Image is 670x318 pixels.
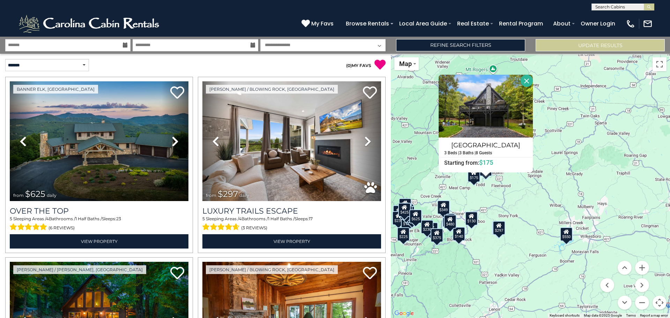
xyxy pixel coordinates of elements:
div: $375 [431,228,443,242]
button: Close [521,75,533,87]
a: Add to favorites [170,86,184,101]
a: View Property [202,234,381,249]
div: $625 [409,209,422,223]
img: mail-regular-white.png [643,19,653,29]
img: thumbnail_168695581.jpeg [202,81,381,201]
a: View Property [10,234,188,249]
div: $185 [401,214,414,228]
span: ( ) [346,63,352,68]
div: $165 [402,206,415,220]
div: $125 [399,198,411,212]
span: 23 [116,216,121,221]
div: $425 [398,203,411,217]
div: $230 [421,220,433,234]
a: Owner Login [577,17,619,30]
button: Update Results [536,39,665,51]
span: 4 [239,216,241,221]
img: thumbnail_167153549.jpeg [10,81,188,201]
span: 1 Half Baths / [75,216,102,221]
button: Move left [600,278,614,292]
span: $175 [479,159,493,166]
span: $625 [25,189,45,199]
div: $130 [465,212,478,225]
a: Real Estate [454,17,492,30]
button: Zoom out [635,296,649,310]
div: $175 [468,168,480,182]
a: My Favs [301,19,335,28]
span: 5 [10,216,12,221]
div: $230 [392,211,405,225]
a: Refine Search Filters [396,39,525,51]
a: Open this area in Google Maps (opens a new window) [393,309,416,318]
span: (6 reviews) [49,223,75,232]
img: White-1-2.png [17,13,162,34]
a: [GEOGRAPHIC_DATA] 3 Beds | 3 Baths | 8 Guests Starting from:$175 [439,138,533,167]
a: Report a map error [640,313,668,317]
span: Map [399,60,412,67]
a: Add to favorites [170,266,184,281]
div: $349 [437,200,450,214]
img: phone-regular-white.png [626,19,635,29]
div: $140 [453,227,465,241]
button: Move up [618,261,632,275]
img: Google [393,309,416,318]
a: Browse Rentals [342,17,393,30]
span: from [206,193,216,198]
a: [PERSON_NAME] / Blowing Rock, [GEOGRAPHIC_DATA] [206,85,338,94]
a: Over The Top [10,206,188,216]
span: $297 [218,189,238,199]
button: Keyboard shortcuts [550,313,580,318]
div: $165 [442,213,455,227]
div: $225 [397,227,410,241]
h5: 3 Baths | [459,151,476,155]
span: 5 [202,216,205,221]
div: $480 [444,215,456,229]
button: Toggle fullscreen view [653,57,667,71]
div: Sleeping Areas / Bathrooms / Sleeps: [202,216,381,232]
a: Luxury Trails Escape [202,206,381,216]
div: $535 [400,205,412,219]
h5: 8 Guests [476,151,492,155]
span: daily [239,193,249,198]
span: 4 [46,216,49,221]
span: Map data ©2025 Google [584,313,622,317]
span: My Favs [311,19,334,28]
h6: Starting from: [439,159,533,166]
a: About [550,17,574,30]
span: (3 reviews) [241,223,267,232]
a: [PERSON_NAME] / Blowing Rock, [GEOGRAPHIC_DATA] [206,265,338,274]
div: Sleeping Areas / Bathrooms / Sleeps: [10,216,188,232]
span: 17 [309,216,313,221]
a: Add to favorites [363,86,377,101]
a: Terms (opens in new tab) [626,313,636,317]
div: $550 [560,227,573,241]
a: Banner Elk, [GEOGRAPHIC_DATA] [13,85,98,94]
a: (0)MY FAVS [346,63,371,68]
span: 0 [348,63,350,68]
img: Creekside Hideaway [439,75,533,138]
span: from [13,193,24,198]
a: [PERSON_NAME] / [PERSON_NAME], [GEOGRAPHIC_DATA] [13,265,146,274]
button: Map camera controls [653,296,667,310]
a: Rental Program [496,17,546,30]
div: $215 [406,210,418,224]
button: Move down [618,296,632,310]
span: daily [47,193,57,198]
div: $297 [493,221,505,235]
button: Zoom in [635,261,649,275]
button: Change map style [394,57,419,70]
a: Local Area Guide [396,17,451,30]
span: 1 Half Baths / [268,216,295,221]
a: Add to favorites [363,266,377,281]
button: Move right [635,278,649,292]
h4: [GEOGRAPHIC_DATA] [439,140,533,151]
h5: 3 Beds | [444,151,459,155]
